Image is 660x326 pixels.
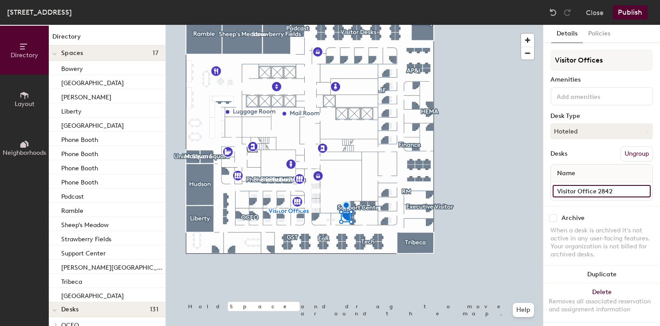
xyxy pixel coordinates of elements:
[3,149,46,157] span: Neighborhoods
[543,283,660,322] button: DeleteRemoves all associated reservation and assignment information
[61,77,124,87] p: [GEOGRAPHIC_DATA]
[15,100,35,108] span: Layout
[550,123,653,139] button: Hoteled
[61,219,109,229] p: Sheep's Meadow
[563,8,572,17] img: Redo
[61,275,82,286] p: Tribeca
[613,5,648,20] button: Publish
[513,303,534,317] button: Help
[61,119,124,130] p: [GEOGRAPHIC_DATA]
[61,190,84,200] p: Podcast
[549,298,655,314] div: Removes all associated reservation and assignment information
[61,105,82,115] p: Liberty
[49,32,165,46] h1: Directory
[61,134,98,144] p: Phone Booth
[61,148,98,158] p: Phone Booth
[61,63,83,73] p: Bowery
[7,7,72,18] div: [STREET_ADDRESS]
[11,51,38,59] span: Directory
[550,227,653,259] div: When a desk is archived it's not active in any user-facing features. Your organization is not bil...
[562,215,585,222] div: Archive
[61,306,79,313] span: Desks
[61,162,98,172] p: Phone Booth
[61,204,83,215] p: Ramble
[153,50,158,57] span: 17
[583,25,616,43] button: Policies
[586,5,604,20] button: Close
[553,185,651,197] input: Unnamed desk
[150,306,158,313] span: 131
[61,247,106,257] p: Support Center
[550,76,653,83] div: Amenities
[555,90,635,101] input: Add amenities
[61,91,111,101] p: [PERSON_NAME]
[550,113,653,120] div: Desk Type
[61,176,98,186] p: Phone Booth
[551,25,583,43] button: Details
[61,261,164,271] p: [PERSON_NAME][GEOGRAPHIC_DATA]
[61,50,83,57] span: Spaces
[621,146,653,161] button: Ungroup
[543,266,660,283] button: Duplicate
[61,290,124,300] p: [GEOGRAPHIC_DATA]
[61,233,111,243] p: Strawberry Fields
[553,165,580,181] span: Name
[550,150,567,157] div: Desks
[549,8,558,17] img: Undo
